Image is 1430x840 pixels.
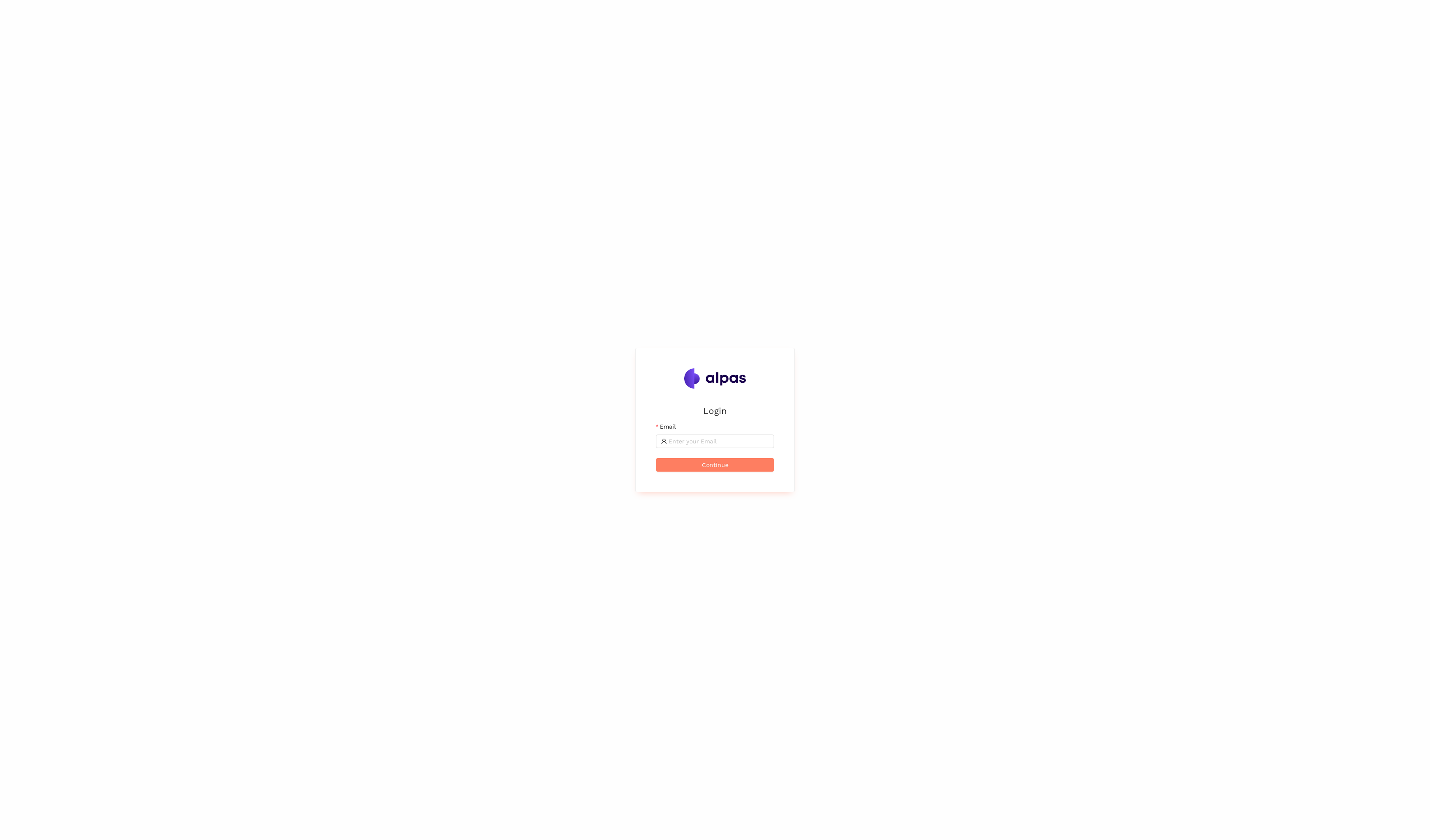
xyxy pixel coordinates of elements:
[656,404,774,418] h2: Login
[656,458,774,472] button: Continue
[661,438,667,444] span: user
[669,437,769,446] input: Email
[656,422,676,431] label: Email
[684,368,746,389] img: Alpas.ai Logo
[702,460,728,470] span: Continue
